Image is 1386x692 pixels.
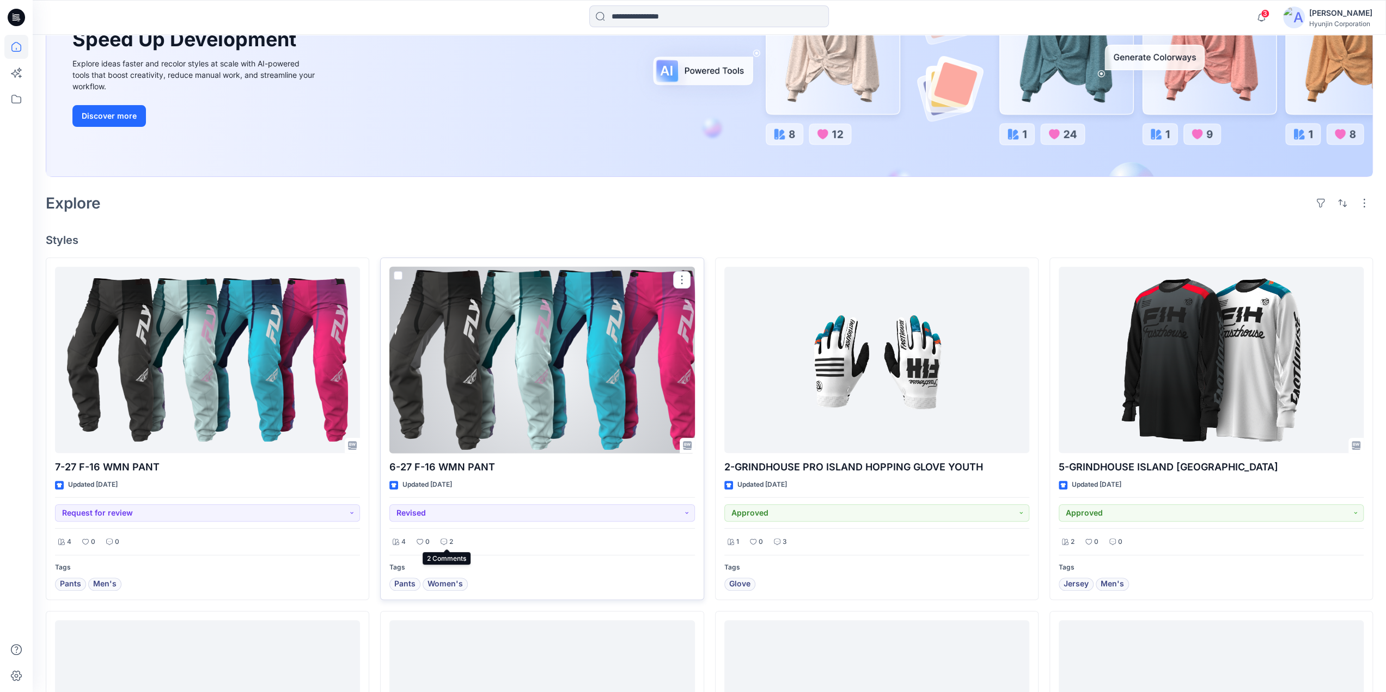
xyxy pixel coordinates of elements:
p: 3 [783,536,787,548]
p: Tags [55,562,360,573]
p: Updated [DATE] [1072,479,1121,491]
a: 5-GRINDHOUSE ISLAND HOPPING JERSEY [1059,267,1364,454]
p: 1 [736,536,739,548]
p: 2-GRINDHOUSE PRO ISLAND HOPPING GLOVE YOUTH [724,460,1029,475]
p: 0 [1118,536,1122,548]
h4: Styles [46,234,1373,247]
p: 5-GRINDHOUSE ISLAND [GEOGRAPHIC_DATA] [1059,460,1364,475]
button: Discover more [72,105,146,127]
span: Men's [1101,578,1124,591]
p: Updated [DATE] [737,479,787,491]
span: Pants [60,578,81,591]
a: Discover more [72,105,318,127]
img: avatar [1283,7,1305,28]
p: Tags [1059,562,1364,573]
p: 7-27 F-16 WMN PANT [55,460,360,475]
span: Women's [428,578,463,591]
p: 0 [91,536,95,548]
p: 0 [759,536,763,548]
p: 4 [401,536,406,548]
p: 6-27 F-16 WMN PANT [389,460,694,475]
span: Glove [729,578,750,591]
h2: Explore [46,194,101,212]
p: Tags [724,562,1029,573]
p: 2 [449,536,453,548]
p: Tags [389,562,694,573]
p: 0 [1094,536,1098,548]
p: 2 [1071,536,1074,548]
p: Updated [DATE] [68,479,118,491]
p: Updated [DATE] [402,479,452,491]
div: Hyunjin Corporation [1309,20,1372,28]
div: Explore ideas faster and recolor styles at scale with AI-powered tools that boost creativity, red... [72,58,318,92]
span: Jersey [1064,578,1089,591]
p: 0 [425,536,430,548]
div: [PERSON_NAME] [1309,7,1372,20]
p: 4 [67,536,71,548]
a: 7-27 F-16 WMN PANT [55,267,360,454]
span: Men's [93,578,117,591]
a: 2-GRINDHOUSE PRO ISLAND HOPPING GLOVE YOUTH [724,267,1029,454]
p: 0 [115,536,119,548]
span: 3 [1261,9,1269,18]
a: 6-27 F-16 WMN PANT [389,267,694,454]
span: Pants [394,578,416,591]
